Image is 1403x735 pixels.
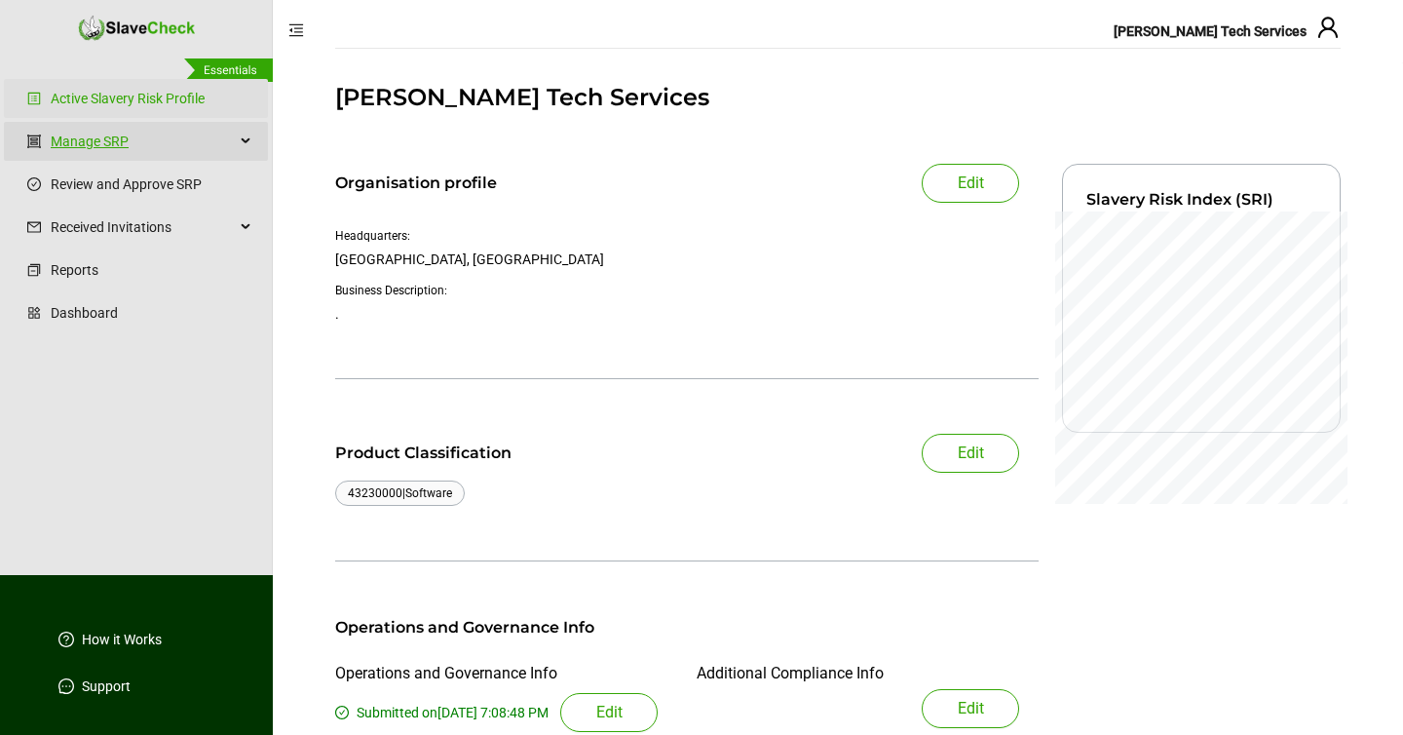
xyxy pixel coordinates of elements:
span: [PERSON_NAME] Tech Services [1114,23,1307,39]
span: user [1316,16,1340,39]
div: 43230000 | Software [348,484,452,503]
span: menu-fold [288,22,304,38]
div: Product Classification [335,442,582,465]
div: Business Description: [335,281,1039,300]
div: [PERSON_NAME] Tech Services [335,80,1341,115]
a: Dashboard [51,293,252,332]
button: Edit [922,164,1019,203]
button: Edit [922,689,1019,728]
a: Support [82,677,131,696]
div: Headquarters: [335,226,1039,246]
div: Organisation profile [335,172,497,195]
span: Edit [958,697,984,720]
span: check-circle [335,706,349,719]
div: Operations and Governance Info [335,662,557,685]
span: Edit [596,701,623,724]
div: [GEOGRAPHIC_DATA], [GEOGRAPHIC_DATA] [335,250,1039,269]
a: Manage SRP [51,122,235,161]
div: Additional Compliance Info [697,662,884,685]
span: Submitted on [DATE] 7:08:48 PM [357,705,549,720]
span: mail [27,220,41,234]
button: Edit [922,434,1019,473]
span: Received Invitations [51,208,235,247]
span: question-circle [58,632,74,647]
a: Reports [51,251,252,290]
span: Edit [958,442,984,465]
span: group [27,135,41,148]
a: Review and Approve SRP [51,165,252,204]
div: Operations and Governance Info [335,616,1019,639]
span: Edit [958,172,984,195]
button: Edit [560,693,658,732]
div: Slavery Risk Index (SRI) [1086,188,1316,212]
a: Active Slavery Risk Profile [51,79,252,118]
p: . [335,304,1039,324]
a: How it Works [82,630,162,649]
span: message [58,678,74,694]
